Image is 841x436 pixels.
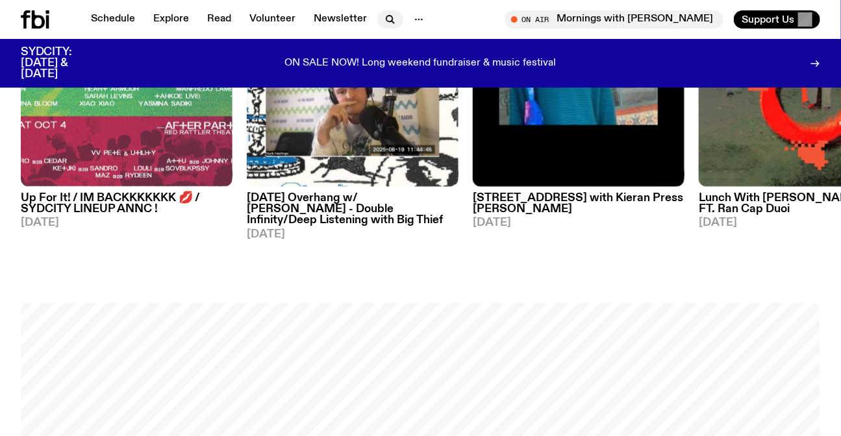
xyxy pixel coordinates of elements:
span: [DATE] [21,218,232,229]
p: ON SALE NOW! Long weekend fundraiser & music festival [285,58,557,69]
span: [DATE] [247,230,458,241]
a: [DATE] Overhang w/ [PERSON_NAME] - Double Infinity/Deep Listening with Big Thief[DATE] [247,187,458,240]
a: Read [199,10,239,29]
h3: SYDCITY: [DATE] & [DATE] [21,47,104,80]
a: [STREET_ADDRESS] with Kieran Press [PERSON_NAME][DATE] [473,187,684,229]
span: [DATE] [473,218,684,229]
h3: Up For It! / IM BACKKKKKKK 💋 / SYDCITY LINEUP ANNC ! [21,193,232,215]
a: Newsletter [306,10,375,29]
a: Volunteer [242,10,303,29]
h3: [DATE] Overhang w/ [PERSON_NAME] - Double Infinity/Deep Listening with Big Thief [247,193,458,226]
h3: [STREET_ADDRESS] with Kieran Press [PERSON_NAME] [473,193,684,215]
a: Up For It! / IM BACKKKKKKK 💋 / SYDCITY LINEUP ANNC ![DATE] [21,187,232,229]
a: Explore [145,10,197,29]
button: On AirMornings with [PERSON_NAME] [505,10,723,29]
a: Schedule [83,10,143,29]
button: Support Us [734,10,820,29]
span: Support Us [742,14,794,25]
